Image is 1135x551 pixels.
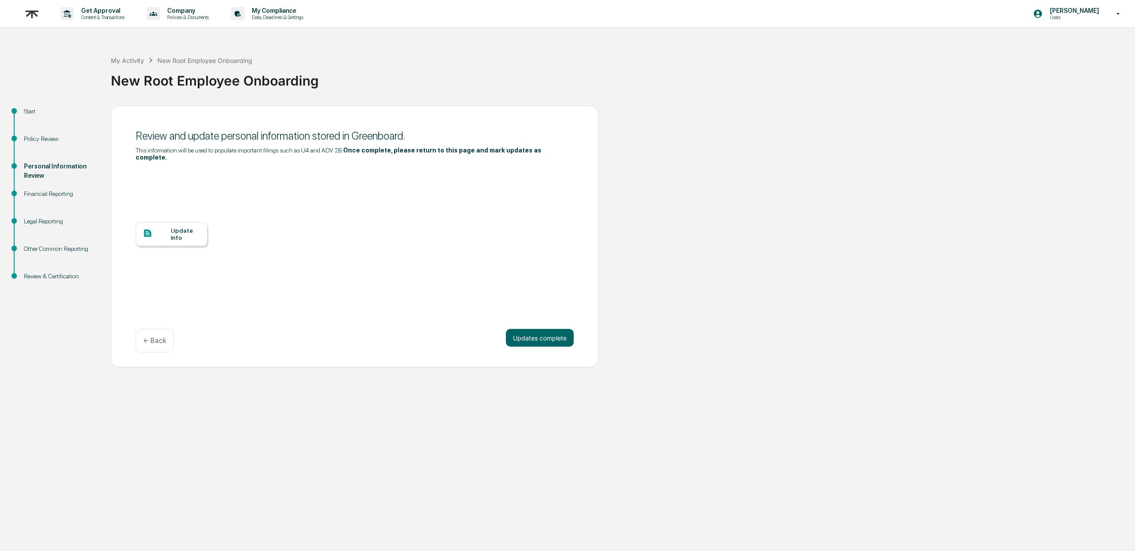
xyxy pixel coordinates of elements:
button: Updates complete [506,329,574,347]
b: Once complete, please return to this page and mark updates as complete. [136,147,541,161]
div: New Root Employee Onboarding [111,66,1131,89]
div: New Root Employee Onboarding [157,57,252,64]
p: Get Approval [74,7,129,14]
p: Users [1043,14,1104,20]
p: ← Back [143,336,166,345]
div: Policy Review [24,134,97,144]
p: Company [160,7,213,14]
div: Financial Reporting [24,189,97,199]
div: Update Info [171,227,200,241]
p: Content & Transactions [74,14,129,20]
div: Legal Reporting [24,217,97,226]
p: Policies & Documents [160,14,213,20]
div: Start [24,107,97,116]
div: My Activity [111,57,144,64]
div: This information will be used to populate important filings such as U4 and ADV 2B. [136,147,574,161]
div: Personal Information Review [24,162,97,180]
img: logo [21,3,43,25]
div: Review and update personal information stored in Greenboard. [136,129,574,142]
iframe: Open customer support [1107,522,1131,546]
p: Data, Deadlines & Settings [245,14,308,20]
div: Other Common Reporting [24,244,97,254]
div: Review & Certification [24,272,97,281]
p: My Compliance [245,7,308,14]
p: [PERSON_NAME] [1043,7,1104,14]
